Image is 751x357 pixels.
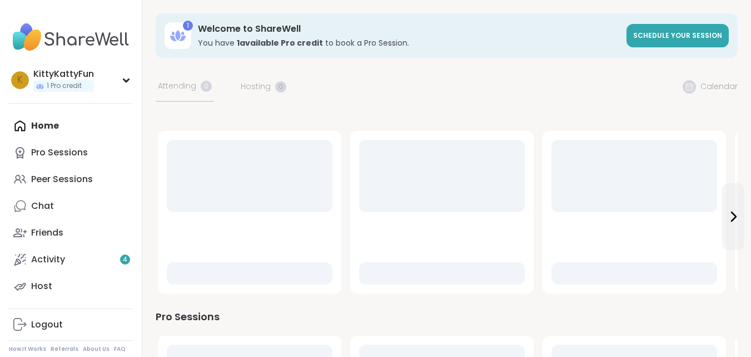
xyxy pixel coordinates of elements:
[31,280,52,292] div: Host
[183,21,193,31] div: 1
[9,193,133,219] a: Chat
[17,73,23,87] span: K
[31,227,63,239] div: Friends
[156,309,738,325] div: Pro Sessions
[51,345,78,353] a: Referrals
[9,273,133,300] a: Host
[633,31,722,40] span: Schedule your session
[9,246,133,273] a: Activity4
[33,68,94,80] div: KittyKattyFun
[626,24,729,47] a: Schedule your session
[31,319,63,331] div: Logout
[123,255,127,265] span: 4
[31,253,65,266] div: Activity
[9,18,133,57] img: ShareWell Nav Logo
[31,173,93,185] div: Peer Sessions
[237,37,323,48] b: 1 available Pro credit
[47,81,82,91] span: 1 Pro credit
[114,345,126,353] a: FAQ
[9,345,46,353] a: How It Works
[83,345,110,353] a: About Us
[31,200,54,212] div: Chat
[9,166,133,193] a: Peer Sessions
[198,37,620,48] h3: You have to book a Pro Session.
[9,311,133,338] a: Logout
[198,23,620,35] h3: Welcome to ShareWell
[9,139,133,166] a: Pro Sessions
[31,146,88,159] div: Pro Sessions
[9,219,133,246] a: Friends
